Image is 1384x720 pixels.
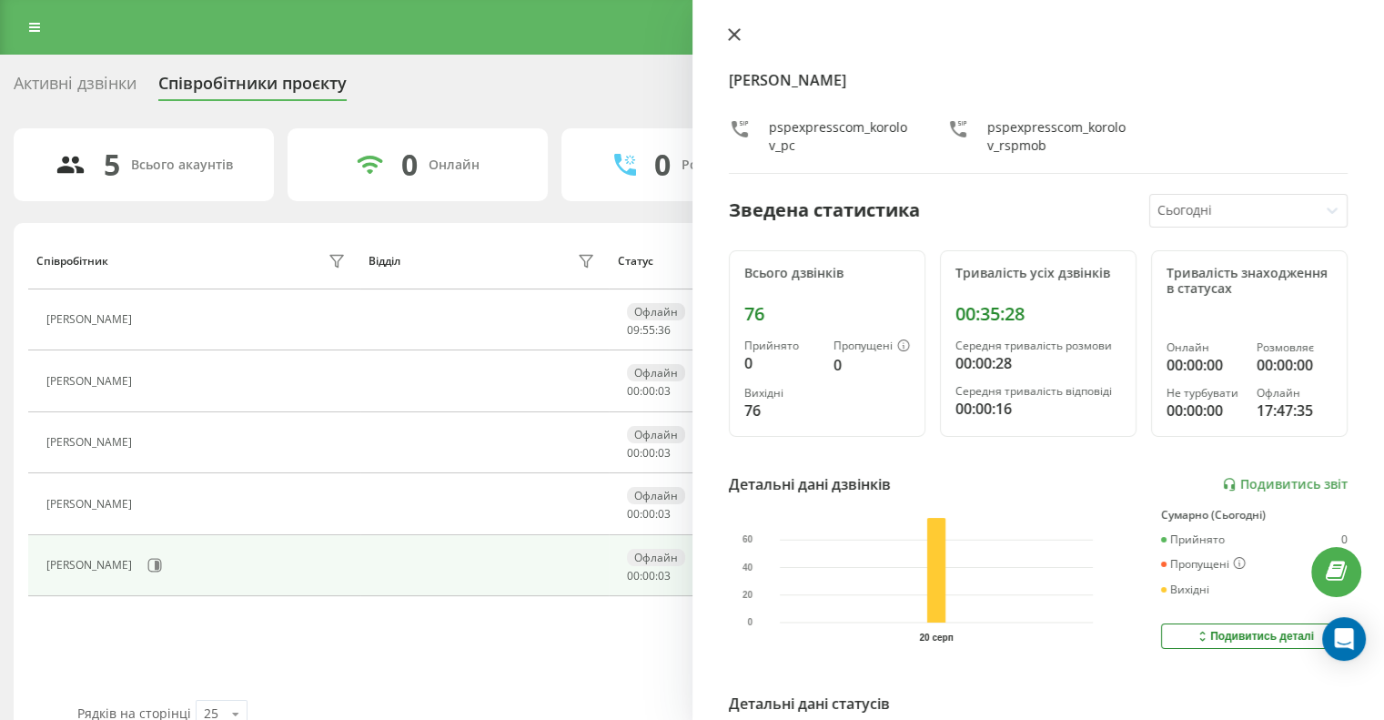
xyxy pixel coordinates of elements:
[747,618,753,628] text: 0
[654,147,671,182] div: 0
[369,255,400,268] div: Відділ
[658,568,671,583] span: 03
[955,385,1121,398] div: Середня тривалість відповіді
[627,426,685,443] div: Офлайн
[919,633,953,643] text: 20 серп
[627,364,685,381] div: Офлайн
[627,383,640,399] span: 00
[833,354,910,376] div: 0
[627,568,640,583] span: 00
[955,340,1121,352] div: Середня тривалість розмови
[1222,477,1348,492] a: Подивитись звіт
[955,398,1121,420] div: 00:00:16
[642,383,655,399] span: 00
[1167,266,1332,297] div: Тривалість знаходження в статусах
[1167,387,1242,400] div: Не турбувати
[1161,509,1348,522] div: Сумарно (Сьогодні)
[104,147,120,182] div: 5
[1195,629,1314,644] div: Подивитись деталі
[642,322,655,338] span: 55
[658,383,671,399] span: 03
[627,506,640,522] span: 00
[1257,387,1332,400] div: Офлайн
[627,445,640,461] span: 00
[744,387,819,400] div: Вихідні
[744,266,910,281] div: Всього дзвінків
[14,74,136,102] div: Активні дзвінки
[955,303,1121,325] div: 00:35:28
[627,508,671,521] div: : :
[1161,557,1246,572] div: Пропущені
[1161,583,1209,596] div: Вихідні
[744,340,819,352] div: Прийнято
[743,535,753,545] text: 60
[743,563,753,573] text: 40
[627,324,671,337] div: : :
[429,157,480,173] div: Онлайн
[36,255,108,268] div: Співробітник
[833,340,910,354] div: Пропущені
[627,549,685,566] div: Офлайн
[627,322,640,338] span: 09
[769,118,911,155] div: pspexpresscom_korolov_pc
[642,568,655,583] span: 00
[642,445,655,461] span: 00
[1322,617,1366,661] div: Open Intercom Messenger
[658,445,671,461] span: 03
[729,197,920,224] div: Зведена статистика
[46,436,136,449] div: [PERSON_NAME]
[744,352,819,374] div: 0
[1257,341,1332,354] div: Розмовляє
[627,385,671,398] div: : :
[729,69,1349,91] h4: [PERSON_NAME]
[1341,533,1348,546] div: 0
[1167,400,1242,421] div: 00:00:00
[743,590,753,600] text: 20
[955,266,1121,281] div: Тривалість усіх дзвінків
[627,570,671,583] div: : :
[1257,354,1332,376] div: 00:00:00
[1161,533,1225,546] div: Прийнято
[158,74,347,102] div: Співробітники проєкту
[682,157,770,173] div: Розмовляють
[131,157,233,173] div: Всього акаунтів
[46,313,136,326] div: [PERSON_NAME]
[46,375,136,388] div: [PERSON_NAME]
[1161,624,1348,649] button: Подивитись деталі
[658,506,671,522] span: 03
[987,118,1129,155] div: pspexpresscom_korolov_rspmob
[1167,341,1242,354] div: Онлайн
[46,498,136,511] div: [PERSON_NAME]
[627,487,685,504] div: Офлайн
[46,559,136,572] div: [PERSON_NAME]
[955,352,1121,374] div: 00:00:28
[658,322,671,338] span: 36
[618,255,653,268] div: Статус
[627,303,685,320] div: Офлайн
[627,447,671,460] div: : :
[1167,354,1242,376] div: 00:00:00
[729,693,890,715] div: Детальні дані статусів
[642,506,655,522] span: 00
[401,147,418,182] div: 0
[729,473,891,495] div: Детальні дані дзвінків
[744,303,910,325] div: 76
[1257,400,1332,421] div: 17:47:35
[744,400,819,421] div: 76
